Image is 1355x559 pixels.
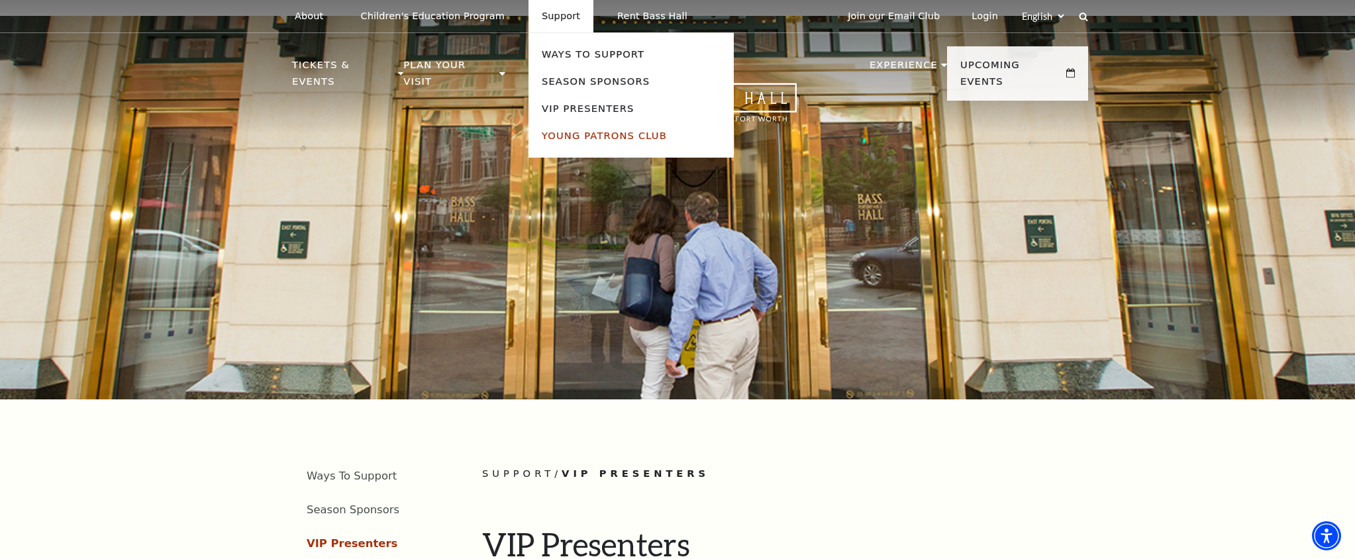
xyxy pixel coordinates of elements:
[542,48,644,60] a: Ways To Support
[542,103,634,114] a: VIP Presenters
[360,11,505,22] p: Children's Education Program
[542,11,580,22] p: Support
[307,503,399,516] a: Season Sponsors
[542,76,650,87] a: Season Sponsors
[617,11,687,22] p: Rent Bass Hall
[292,57,395,97] p: Tickets & Events
[1019,10,1066,23] select: Select:
[542,130,667,141] a: Young Patrons Club
[482,466,1088,482] p: /
[1312,521,1341,550] div: Accessibility Menu
[960,57,1063,97] p: Upcoming Events
[870,57,938,81] p: Experience
[562,468,709,479] span: VIP Presenters
[295,11,323,22] p: About
[482,468,554,479] span: Support
[307,537,397,550] a: VIP Presenters
[307,470,397,482] a: Ways To Support
[403,57,496,97] p: Plan Your Visit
